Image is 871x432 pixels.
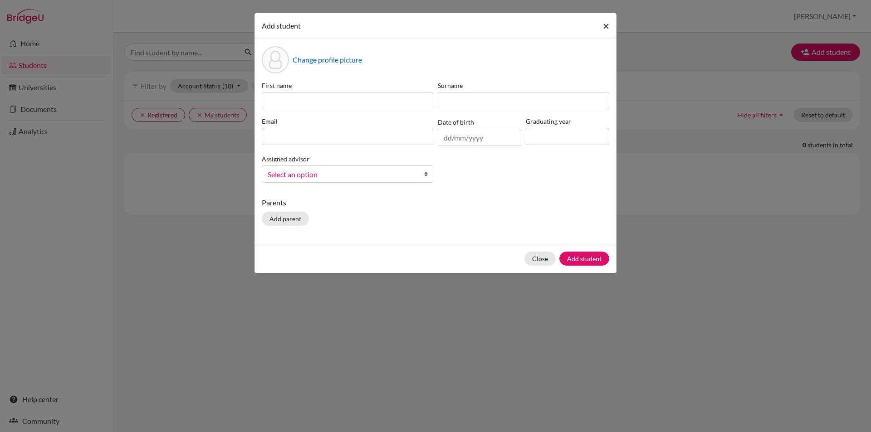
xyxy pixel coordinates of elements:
button: Add student [559,252,609,266]
span: × [603,19,609,32]
div: Profile picture [262,46,289,73]
button: Close [524,252,556,266]
label: Email [262,116,433,126]
button: Add parent [262,212,309,226]
label: Surname [438,81,609,90]
span: Select an option [268,169,416,180]
label: Assigned advisor [262,154,309,164]
span: Add student [262,21,301,30]
input: dd/mm/yyyy [438,129,521,146]
label: Date of birth [438,117,474,127]
button: Close [596,13,617,39]
label: First name [262,81,433,90]
label: Graduating year [526,116,609,126]
p: Parents [262,197,609,208]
